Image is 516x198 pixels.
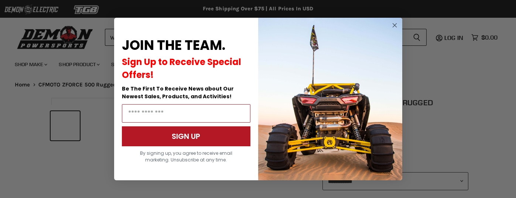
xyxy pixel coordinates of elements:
[122,56,241,81] span: Sign Up to Receive Special Offers!
[258,18,402,180] img: a9095488-b6e7-41ba-879d-588abfab540b.jpeg
[390,21,399,30] button: Close dialog
[122,104,250,123] input: Email Address
[122,126,250,146] button: SIGN UP
[122,85,234,100] span: Be The First To Receive News about Our Newest Sales, Products, and Activities!
[140,150,232,163] span: By signing up, you agree to receive email marketing. Unsubscribe at any time.
[122,36,225,55] span: JOIN THE TEAM.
